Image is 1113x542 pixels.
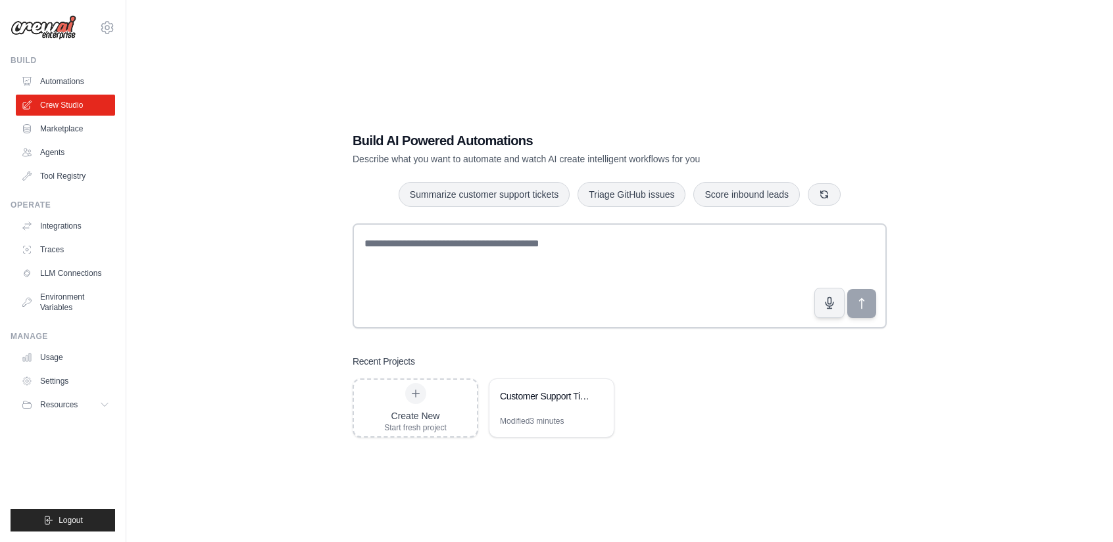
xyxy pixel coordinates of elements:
[500,390,590,403] div: Customer Support Ticket Processing Automation
[16,239,115,260] a: Traces
[40,399,78,410] span: Resources
[399,182,570,207] button: Summarize customer support tickets
[500,416,564,426] div: Modified 3 minutes
[16,394,115,415] button: Resources
[11,55,115,66] div: Build
[384,422,447,433] div: Start fresh project
[11,331,115,342] div: Manage
[16,95,115,116] a: Crew Studio
[16,118,115,139] a: Marketplace
[16,347,115,368] a: Usage
[16,371,115,392] a: Settings
[11,15,76,40] img: Logo
[353,131,795,150] h1: Build AI Powered Automations
[578,182,685,207] button: Triage GitHub issues
[16,286,115,318] a: Environment Variables
[693,182,800,207] button: Score inbound leads
[59,515,83,526] span: Logout
[16,142,115,163] a: Agents
[808,183,841,206] button: Get new suggestions
[353,152,795,166] p: Describe what you want to automate and watch AI create intelligent workflows for you
[16,263,115,284] a: LLM Connections
[11,509,115,531] button: Logout
[16,71,115,92] a: Automations
[16,215,115,237] a: Integrations
[814,288,845,318] button: Click to speak your automation idea
[16,166,115,187] a: Tool Registry
[384,409,447,422] div: Create New
[11,200,115,210] div: Operate
[353,355,415,368] h3: Recent Projects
